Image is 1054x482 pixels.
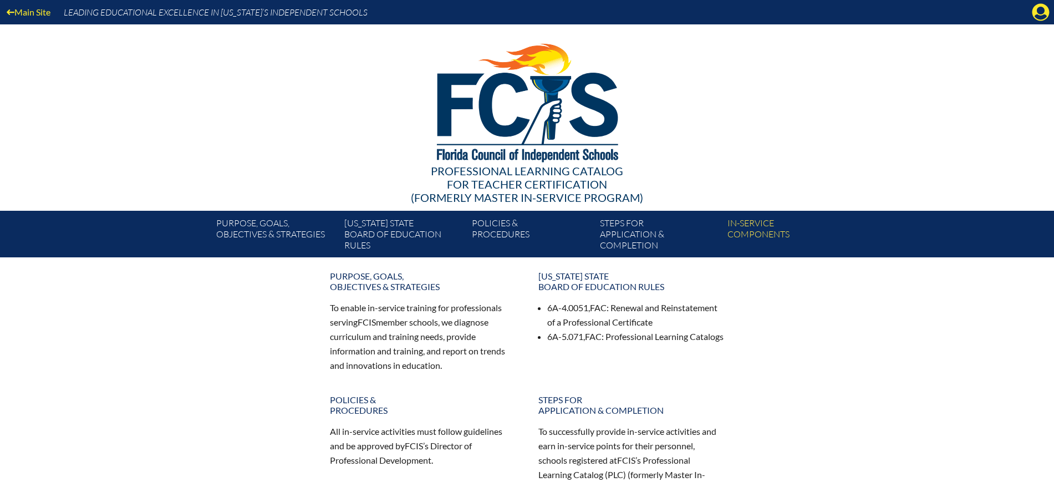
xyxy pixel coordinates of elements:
a: In-servicecomponents [723,215,851,257]
span: PLC [608,469,623,480]
span: FAC [585,331,602,342]
a: Steps forapplication & completion [595,215,723,257]
div: Professional Learning Catalog (formerly Master In-service Program) [208,164,847,204]
a: [US_STATE] StateBoard of Education rules [340,215,467,257]
img: FCISlogo221.eps [413,24,641,176]
a: Policies &Procedures [467,215,595,257]
span: FCIS [405,440,423,451]
a: Main Site [2,4,55,19]
svg: Manage Account [1032,3,1050,21]
a: Policies &Procedures [323,390,523,420]
span: FCIS [358,317,376,327]
a: [US_STATE] StateBoard of Education rules [532,266,731,296]
a: Purpose, goals,objectives & strategies [212,215,339,257]
p: To enable in-service training for professionals serving member schools, we diagnose curriculum an... [330,301,516,372]
li: 6A-5.071, : Professional Learning Catalogs [547,329,725,344]
li: 6A-4.0051, : Renewal and Reinstatement of a Professional Certificate [547,301,725,329]
a: Purpose, goals,objectives & strategies [323,266,523,296]
p: All in-service activities must follow guidelines and be approved by ’s Director of Professional D... [330,424,516,468]
span: FAC [590,302,607,313]
a: Steps forapplication & completion [532,390,731,420]
span: FCIS [617,455,635,465]
span: for Teacher Certification [447,177,607,191]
